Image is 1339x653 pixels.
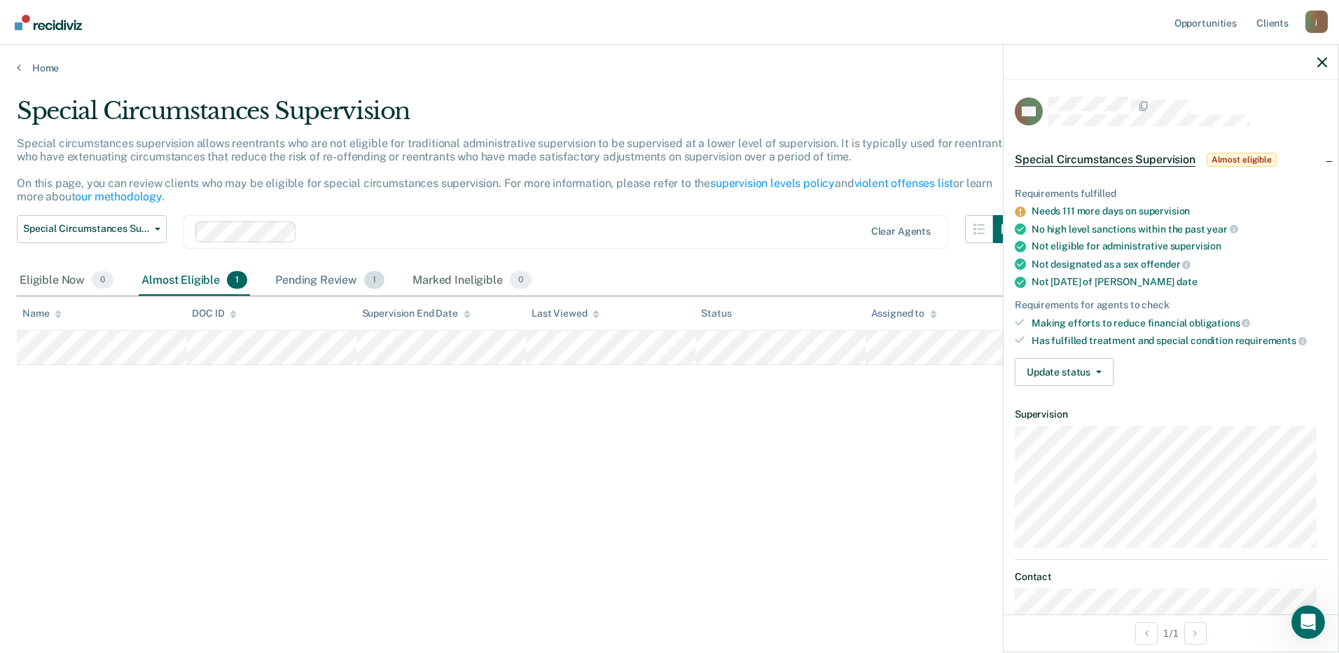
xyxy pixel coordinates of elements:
[139,266,250,296] div: Almost Eligible
[510,271,532,289] span: 0
[17,266,116,296] div: Eligible Now
[1032,276,1327,288] div: Not [DATE] of [PERSON_NAME]
[364,271,384,289] span: 1
[1015,571,1327,583] dt: Contact
[701,308,731,319] div: Status
[532,308,599,319] div: Last Viewed
[23,223,149,235] span: Special Circumstances Supervision
[75,190,162,203] a: our methodology
[871,226,931,238] div: Clear agents
[1305,11,1328,33] div: j
[1004,614,1338,652] div: 1 / 1
[1015,188,1327,200] div: Requirements fulfilled
[1032,334,1327,347] div: Has fulfilled treatment and special condition
[710,177,835,190] a: supervision levels policy
[17,97,1021,137] div: Special Circumstances Supervision
[192,308,237,319] div: DOC ID
[1141,259,1191,270] span: offender
[854,177,954,190] a: violent offenses list
[1032,205,1327,217] div: Needs 111 more days on supervision
[1177,276,1197,287] span: date
[1015,358,1113,386] button: Update status
[1305,11,1328,33] button: Profile dropdown button
[1032,317,1327,329] div: Making efforts to reduce financial
[1207,224,1237,235] span: year
[227,271,247,289] span: 1
[1291,605,1325,639] iframe: Intercom live chat
[1032,223,1327,235] div: No high level sanctions within the past
[1015,153,1195,167] span: Special Circumstances Supervision
[1235,335,1307,346] span: requirements
[92,271,113,289] span: 0
[1184,622,1207,645] button: Next Opportunity
[410,266,534,296] div: Marked Ineligible
[17,137,1008,204] p: Special circumstances supervision allows reentrants who are not eligible for traditional administ...
[1135,622,1158,645] button: Previous Opportunity
[15,15,82,30] img: Recidiviz
[1032,258,1327,270] div: Not designated as a sex
[272,266,387,296] div: Pending Review
[1015,408,1327,420] dt: Supervision
[1004,137,1338,182] div: Special Circumstances SupervisionAlmost eligible
[22,308,62,319] div: Name
[1015,299,1327,311] div: Requirements for agents to check
[1170,240,1221,252] span: supervision
[1207,153,1277,167] span: Almost eligible
[871,308,937,319] div: Assigned to
[1032,240,1327,252] div: Not eligible for administrative
[17,62,1322,74] a: Home
[362,308,471,319] div: Supervision End Date
[1189,317,1250,329] span: obligations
